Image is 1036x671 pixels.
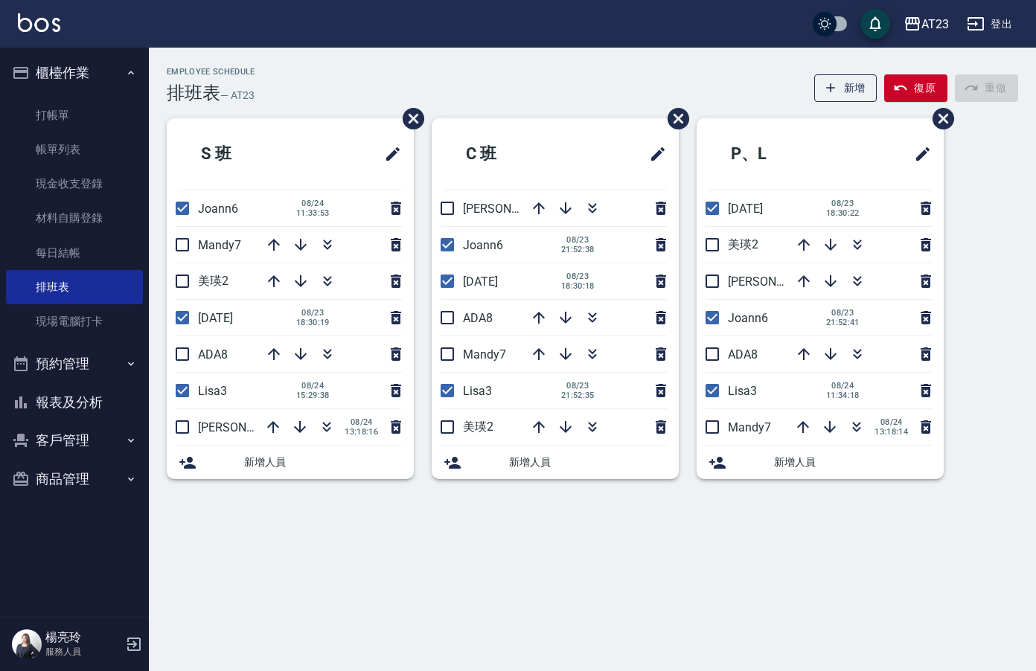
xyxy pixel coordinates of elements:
a: 打帳單 [6,98,143,132]
span: 08/23 [826,308,860,318]
a: 現金收支登錄 [6,167,143,201]
span: Mandy7 [198,238,241,252]
span: 修改班表的標題 [905,136,932,172]
button: 預約管理 [6,344,143,383]
span: [DATE] [728,202,763,216]
span: 18:30:19 [296,318,330,327]
h2: C 班 [444,127,579,181]
a: 現場電腦打卡 [6,304,143,338]
button: save [860,9,890,39]
div: 新增人員 [167,446,414,479]
span: 美瑛2 [198,274,228,288]
span: 08/24 [345,417,378,427]
span: 修改班表的標題 [375,136,402,172]
button: AT23 [898,9,955,39]
span: 11:34:18 [826,391,860,400]
h2: P、L [709,127,847,181]
span: 08/24 [296,199,330,208]
button: 新增 [814,74,877,102]
span: Mandy7 [728,420,771,434]
span: 08/24 [874,417,908,427]
button: 復原 [884,74,947,102]
button: 報表及分析 [6,383,143,422]
img: Person [12,629,42,659]
p: 服務人員 [45,645,121,658]
span: 刪除班表 [656,97,691,141]
span: 08/23 [561,235,595,245]
a: 材料自購登錄 [6,201,143,235]
span: 21:52:41 [826,318,860,327]
span: [DATE] [463,274,498,289]
span: 21:52:38 [561,245,595,254]
h6: — AT23 [220,88,255,103]
span: 21:52:35 [561,391,595,400]
h5: 楊亮玲 [45,630,121,645]
span: 08/23 [561,272,595,281]
span: Joann6 [728,311,768,325]
div: AT23 [921,15,949,33]
span: 修改班表的標題 [640,136,667,172]
span: 18:30:22 [826,208,860,218]
h2: Employee Schedule [167,67,255,77]
span: 刪除班表 [391,97,426,141]
a: 排班表 [6,270,143,304]
span: 新增人員 [509,455,667,470]
span: 15:29:38 [296,391,330,400]
div: 新增人員 [697,446,944,479]
button: 商品管理 [6,460,143,498]
span: ADA8 [463,311,493,325]
span: 刪除班表 [921,97,956,141]
span: 11:33:53 [296,208,330,218]
span: ADA8 [728,347,758,362]
span: Lisa3 [728,384,757,398]
span: [DATE] [198,311,233,325]
img: Logo [18,13,60,32]
a: 帳單列表 [6,132,143,167]
button: 櫃檯作業 [6,54,143,92]
span: 08/23 [826,199,860,208]
span: 13:18:16 [345,427,378,437]
span: Lisa3 [463,384,492,398]
h2: S 班 [179,127,314,181]
span: 美瑛2 [463,420,493,434]
span: 08/23 [296,308,330,318]
span: [PERSON_NAME]19 [728,274,831,289]
span: 18:30:18 [561,281,595,291]
span: 美瑛2 [728,237,758,251]
span: 08/24 [826,381,860,391]
a: 每日結帳 [6,236,143,270]
span: Joann6 [198,202,238,216]
div: 新增人員 [432,446,679,479]
span: 08/24 [296,381,330,391]
span: 新增人員 [774,455,932,470]
span: Mandy7 [463,347,506,362]
span: 新增人員 [244,455,402,470]
span: ADA8 [198,347,228,362]
h3: 排班表 [167,83,220,103]
button: 登出 [961,10,1018,38]
button: 客戶管理 [6,421,143,460]
span: 08/23 [561,381,595,391]
span: [PERSON_NAME]19 [463,202,566,216]
span: 13:18:14 [874,427,908,437]
span: Lisa3 [198,384,227,398]
span: Joann6 [463,238,503,252]
span: [PERSON_NAME]19 [198,420,301,434]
